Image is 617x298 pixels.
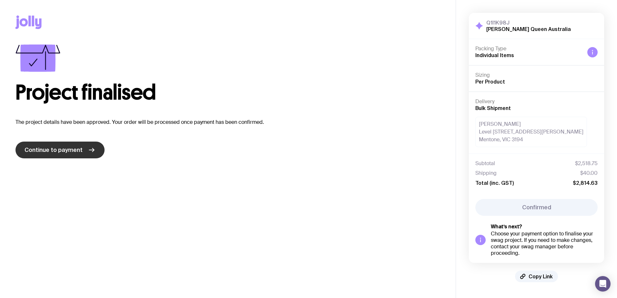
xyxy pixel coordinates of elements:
span: $40.00 [580,170,598,176]
button: Confirmed [475,199,598,216]
div: Open Intercom Messenger [595,276,611,292]
div: Choose your payment option to finalise your swag project. If you need to make changes, contact yo... [491,231,598,256]
h2: [PERSON_NAME] Queen Australia [486,26,571,32]
span: Shipping [475,170,497,176]
h4: Sizing [475,72,598,78]
span: Subtotal [475,160,495,167]
span: Total (inc. GST) [475,180,514,186]
h1: Project finalised [15,82,440,103]
a: Continue to payment [15,142,105,158]
h4: Delivery [475,98,598,105]
h3: Q1I1K98J [486,19,571,26]
span: $2,814.63 [573,180,598,186]
p: The project details have been approved. Your order will be processed once payment has been confir... [15,118,440,126]
span: Individual Items [475,52,514,58]
span: $2,518.75 [575,160,598,167]
span: Copy Link [529,273,553,280]
button: Copy Link [515,271,558,282]
span: Continue to payment [25,146,83,154]
div: [PERSON_NAME] Level [STREET_ADDRESS][PERSON_NAME] Mentone, VIC 3194 [475,117,587,147]
h5: What’s next? [491,223,598,230]
span: Per Product [475,79,505,84]
span: Bulk Shipment [475,105,511,111]
h4: Packing Type [475,45,582,52]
